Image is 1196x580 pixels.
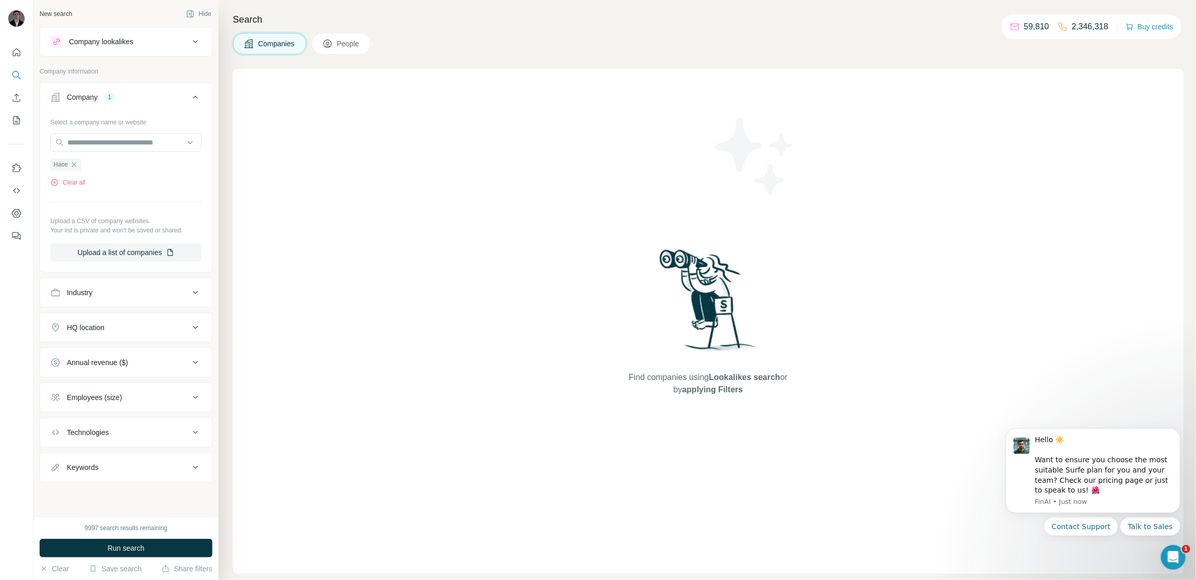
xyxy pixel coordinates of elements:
button: Company lookalikes [40,29,212,54]
button: Share filters [161,564,212,574]
button: Run search [40,539,212,557]
p: 2,346,318 [1072,21,1109,33]
button: Technologies [40,420,212,445]
button: Annual revenue ($) [40,350,212,375]
iframe: Intercom live chat [1161,545,1186,570]
button: Save search [89,564,141,574]
div: Company [67,92,98,102]
button: Employees (size) [40,385,212,410]
div: Employees (size) [67,392,122,403]
div: HQ location [67,322,104,333]
div: 1 [104,93,116,102]
button: Keywords [40,455,212,480]
img: Avatar [8,10,25,27]
div: Keywords [67,462,98,473]
span: Run search [107,543,144,553]
button: Hide [179,6,219,22]
div: 9997 search results remaining [85,523,168,533]
span: Lookalikes search [709,373,781,382]
h4: Search [233,12,1184,27]
div: Select a company name or website [50,114,202,127]
button: HQ location [40,315,212,340]
p: 59,810 [1024,21,1049,33]
div: Technologies [67,427,109,438]
button: Company1 [40,85,212,114]
span: People [337,39,360,49]
button: Buy credits [1126,20,1173,34]
button: Use Surfe API [8,182,25,200]
div: Annual revenue ($) [67,357,128,368]
span: Find companies using or by [626,371,790,396]
button: Clear all [50,178,85,187]
button: Enrich CSV [8,88,25,107]
button: My lists [8,111,25,130]
span: applying Filters [682,385,743,394]
p: Company information [40,67,212,76]
span: Companies [258,39,296,49]
span: Hace [53,160,68,169]
button: Use Surfe on LinkedIn [8,159,25,177]
span: 1 [1182,545,1190,553]
p: Upload a CSV of company websites. [50,216,202,226]
p: Your list is private and won't be saved or shared. [50,226,202,235]
button: Dashboard [8,204,25,223]
button: Quick start [8,43,25,62]
div: Company lookalikes [69,37,133,47]
button: Search [8,66,25,84]
div: New search [40,9,72,19]
iframe: Intercom notifications message [990,419,1196,542]
button: Industry [40,280,212,305]
button: Clear [40,564,69,574]
img: Surfe Illustration - Stars [709,110,801,203]
button: Feedback [8,227,25,245]
div: Industry [67,287,93,298]
img: Surfe Illustration - Woman searching with binoculars [655,247,762,361]
button: Upload a list of companies [50,243,202,262]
